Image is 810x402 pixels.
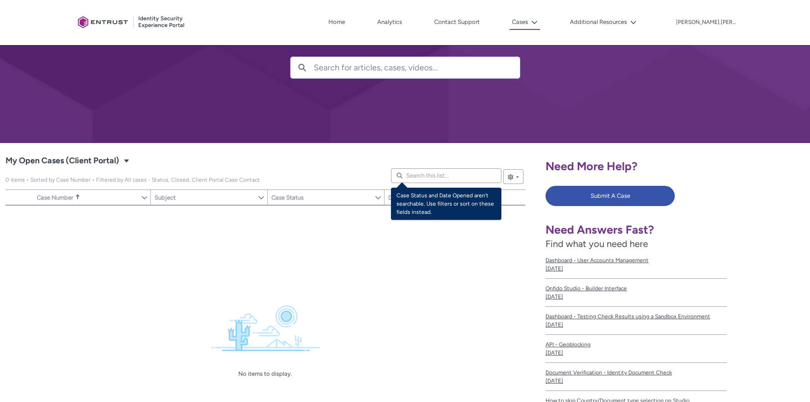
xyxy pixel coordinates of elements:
button: Select a List View: Cases [121,155,132,166]
lightning-formatted-date-time: [DATE] [546,378,563,384]
lightning-formatted-date-time: [DATE] [546,350,563,356]
a: Dashboard - Testing Check Results using a Sandbox Environment[DATE] [546,307,727,335]
a: Document Verification - Identity Document Check[DATE] [546,363,727,391]
a: Contact Support [432,15,482,29]
lightning-formatted-date-time: [DATE] [546,322,563,328]
a: Case Number [33,190,141,205]
button: Search [291,57,314,78]
a: Case Status [268,190,374,205]
a: Dashboard - User Accounts Management[DATE] [546,251,727,279]
button: Submit A Case [546,186,675,206]
a: API - Geoblocking[DATE] [546,335,727,363]
div: Case Status and Date Opened aren't searchable. Use filters or sort on these fields instead. [391,188,501,220]
h1: Need Answers Fast? [546,223,727,237]
a: Home [326,15,347,29]
a: Subject [151,190,258,205]
lightning-formatted-date-time: [DATE] [546,265,563,272]
button: Cases [510,15,540,30]
span: Document Verification - Identity Document Check [546,368,727,377]
span: No items to display. [238,370,292,377]
span: Onfido Studio - Builder Interface [546,284,727,293]
input: Search this list... [391,168,501,183]
span: My Open Cases (Client Portal) [6,154,119,168]
input: Search for articles, cases, videos... [314,57,520,78]
a: Analytics, opens in new tab [375,15,404,29]
iframe: Qualified Messenger [646,189,810,402]
span: API - Geoblocking [546,340,727,349]
button: User Profile sophie.manoukian [676,17,736,26]
span: Dashboard - User Accounts Management [546,256,727,264]
span: Case Number [37,194,73,201]
lightning-formatted-date-time: [DATE] [546,293,563,300]
table: My Open Cases (Client Portal) [6,205,525,206]
p: [PERSON_NAME].[PERSON_NAME] [676,19,736,26]
span: My Open Cases (Client Portal) [6,177,260,183]
button: Additional Resources [568,15,639,29]
span: Find what you need here [546,238,648,249]
a: Onfido Studio - Builder Interface[DATE] [546,279,727,307]
button: List View Controls [503,169,523,184]
span: Dashboard - Testing Check Results using a Sandbox Environment [546,312,727,321]
span: Need More Help? [546,159,638,173]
